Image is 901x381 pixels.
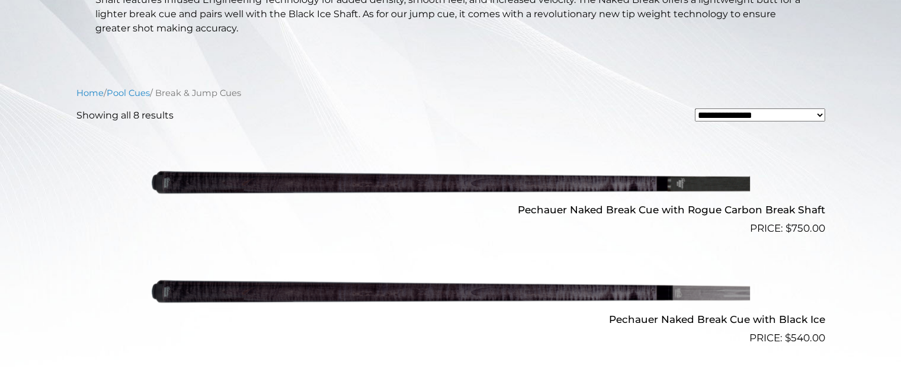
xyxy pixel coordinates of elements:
img: Pechauer Naked Break Cue with Black Ice [152,241,750,341]
img: Pechauer Naked Break Cue with Rogue Carbon Break Shaft [152,132,750,232]
a: Home [76,88,104,98]
span: $ [785,222,791,234]
nav: Breadcrumb [76,87,825,100]
h2: Pechauer Naked Break Cue with Rogue Carbon Break Shaft [76,199,825,221]
h2: Pechauer Naked Break Cue with Black Ice [76,308,825,330]
a: Pool Cues [107,88,150,98]
span: $ [785,332,791,344]
bdi: 750.00 [785,222,825,234]
a: Pechauer Naked Break Cue with Black Ice $540.00 [76,241,825,345]
select: Shop order [695,108,825,121]
bdi: 540.00 [785,332,825,344]
p: Showing all 8 results [76,108,174,123]
a: Pechauer Naked Break Cue with Rogue Carbon Break Shaft $750.00 [76,132,825,236]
